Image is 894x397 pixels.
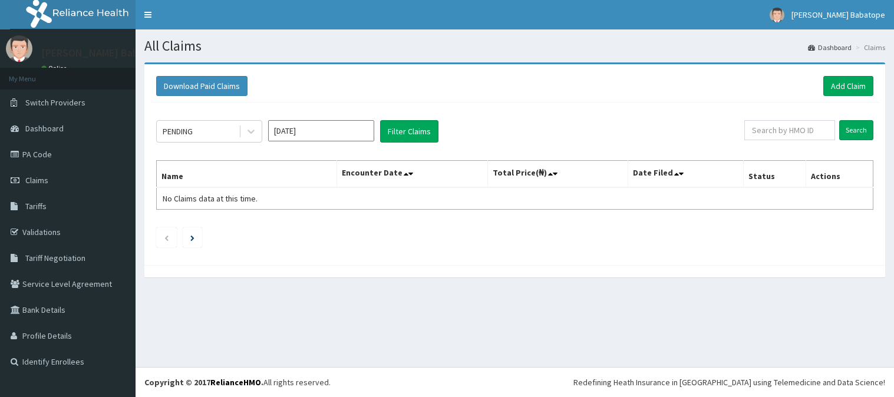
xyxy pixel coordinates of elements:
[743,161,806,188] th: Status
[25,201,47,211] span: Tariffs
[823,76,873,96] a: Add Claim
[573,376,885,388] div: Redefining Heath Insurance in [GEOGRAPHIC_DATA] using Telemedicine and Data Science!
[136,367,894,397] footer: All rights reserved.
[380,120,438,143] button: Filter Claims
[157,161,337,188] th: Name
[791,9,885,20] span: [PERSON_NAME] Babatope
[25,123,64,134] span: Dashboard
[41,48,166,58] p: [PERSON_NAME] Babatope
[190,232,194,243] a: Next page
[41,64,70,72] a: Online
[488,161,628,188] th: Total Price(₦)
[25,97,85,108] span: Switch Providers
[628,161,743,188] th: Date Filed
[744,120,835,140] input: Search by HMO ID
[337,161,488,188] th: Encounter Date
[156,76,248,96] button: Download Paid Claims
[163,125,193,137] div: PENDING
[25,253,85,263] span: Tariff Negotiation
[164,232,169,243] a: Previous page
[144,377,263,388] strong: Copyright © 2017 .
[210,377,261,388] a: RelianceHMO
[770,8,784,22] img: User Image
[808,42,852,52] a: Dashboard
[853,42,885,52] li: Claims
[806,161,873,188] th: Actions
[25,175,48,186] span: Claims
[839,120,873,140] input: Search
[144,38,885,54] h1: All Claims
[163,193,258,204] span: No Claims data at this time.
[6,35,32,62] img: User Image
[268,120,374,141] input: Select Month and Year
